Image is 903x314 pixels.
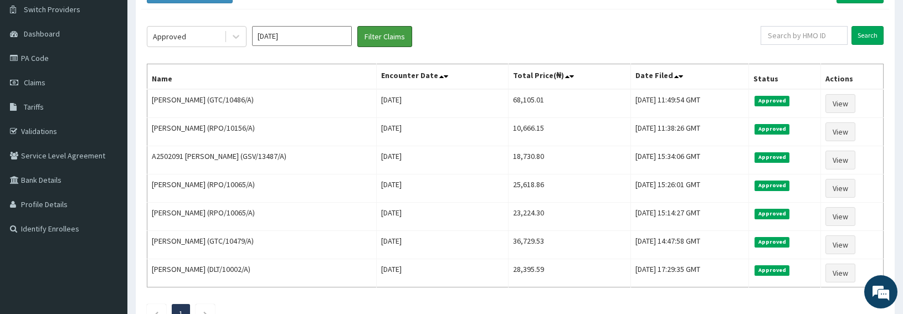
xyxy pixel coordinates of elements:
span: Tariffs [24,102,44,112]
span: Approved [755,181,789,191]
span: We're online! [64,89,153,201]
a: View [825,179,855,198]
span: Approved [755,209,789,219]
td: [PERSON_NAME] (RPO/10065/A) [147,203,377,231]
td: [PERSON_NAME] (GTC/10479/A) [147,231,377,259]
span: Dashboard [24,29,60,39]
td: [DATE] [376,118,509,146]
input: Search by HMO ID [761,26,848,45]
span: Switch Providers [24,4,80,14]
td: [DATE] 17:29:35 GMT [631,259,749,287]
th: Name [147,64,377,90]
td: [DATE] [376,259,509,287]
th: Status [749,64,821,90]
button: Filter Claims [357,26,412,47]
div: Approved [153,31,186,42]
td: 10,666.15 [509,118,631,146]
td: [DATE] 14:47:58 GMT [631,231,749,259]
td: [PERSON_NAME] (GTC/10486/A) [147,89,377,118]
a: View [825,94,855,113]
td: [DATE] 15:14:27 GMT [631,203,749,231]
span: Approved [755,152,789,162]
a: View [825,264,855,282]
td: 36,729.53 [509,231,631,259]
a: View [825,235,855,254]
a: View [825,122,855,141]
td: [DATE] [376,174,509,203]
td: 18,730.80 [509,146,631,174]
td: [PERSON_NAME] (RPO/10065/A) [147,174,377,203]
td: [PERSON_NAME] (DLT/10002/A) [147,259,377,287]
td: [PERSON_NAME] (RPO/10156/A) [147,118,377,146]
a: View [825,151,855,169]
td: 25,618.86 [509,174,631,203]
span: Claims [24,78,45,87]
span: Approved [755,237,789,247]
span: Approved [755,96,789,106]
td: [DATE] 15:34:06 GMT [631,146,749,174]
td: [DATE] 15:26:01 GMT [631,174,749,203]
a: View [825,207,855,226]
td: 28,395.59 [509,259,631,287]
span: Approved [755,124,789,134]
span: Approved [755,265,789,275]
td: 23,224.30 [509,203,631,231]
th: Actions [821,64,884,90]
textarea: Type your message and hit 'Enter' [6,202,211,241]
td: [DATE] 11:38:26 GMT [631,118,749,146]
td: 68,105.01 [509,89,631,118]
td: [DATE] [376,89,509,118]
input: Search [851,26,884,45]
td: [DATE] [376,146,509,174]
th: Total Price(₦) [509,64,631,90]
img: d_794563401_company_1708531726252_794563401 [20,55,45,83]
input: Select Month and Year [252,26,352,46]
td: [DATE] 11:49:54 GMT [631,89,749,118]
th: Encounter Date [376,64,509,90]
td: [DATE] [376,203,509,231]
td: A2502091 [PERSON_NAME] (GSV/13487/A) [147,146,377,174]
th: Date Filed [631,64,749,90]
div: Minimize live chat window [182,6,208,32]
td: [DATE] [376,231,509,259]
div: Chat with us now [58,62,186,76]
